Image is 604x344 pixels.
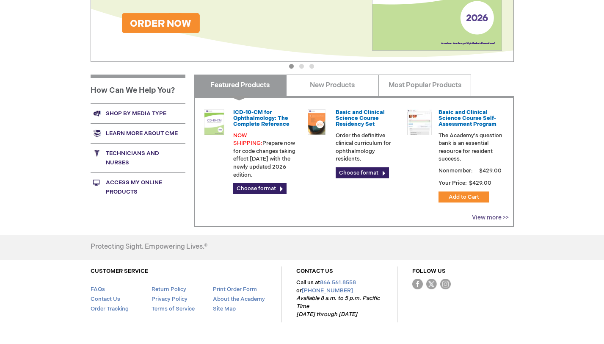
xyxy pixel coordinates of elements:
[449,194,479,200] span: Add to Cart
[91,75,185,103] h1: How Can We Help You?
[233,183,287,194] a: Choose format
[201,109,227,135] img: 0120008u_42.png
[299,64,304,69] button: 2 of 3
[439,166,473,176] strong: Nonmember:
[440,279,451,289] img: instagram
[91,123,185,143] a: Learn more about CME
[194,75,287,96] a: Featured Products
[91,296,120,302] a: Contact Us
[296,279,382,318] p: Call us at or
[407,109,432,135] img: bcscself_20.jpg
[426,279,437,289] img: Twitter
[336,109,385,128] a: Basic and Clinical Science Course Residency Set
[378,75,471,96] a: Most Popular Products
[152,305,195,312] a: Terms of Service
[296,268,333,275] a: CONTACT US
[478,167,503,174] span: $429.00
[152,286,186,293] a: Return Policy
[91,103,185,123] a: Shop by media type
[439,191,489,203] button: Add to Cart
[439,132,503,163] p: The Academy's question bank is an essential resource for resident success.
[289,64,294,69] button: 1 of 3
[286,75,379,96] a: New Products
[233,132,262,147] font: NOW SHIPPING:
[302,287,353,294] a: [PHONE_NUMBER]
[412,268,446,275] a: FOLLOW US
[213,305,236,312] a: Site Map
[468,180,493,186] span: $429.00
[233,109,290,128] a: ICD-10-CM for Ophthalmology: The Complete Reference
[472,214,509,221] a: View more >>
[320,279,356,286] a: 866.561.8558
[91,172,185,202] a: Access My Online Products
[296,295,380,317] em: Available 8 a.m. to 5 p.m. Pacific Time [DATE] through [DATE]
[91,286,105,293] a: FAQs
[152,296,188,302] a: Privacy Policy
[309,64,314,69] button: 3 of 3
[91,143,185,172] a: Technicians and nurses
[213,286,257,293] a: Print Order Form
[91,305,129,312] a: Order Tracking
[213,296,265,302] a: About the Academy
[439,109,496,128] a: Basic and Clinical Science Course Self-Assessment Program
[233,132,298,179] p: Prepare now for code changes taking effect [DATE] with the newly updated 2026 edition.
[336,132,400,163] p: Order the definitive clinical curriculum for ophthalmology residents.
[91,268,148,275] a: CUSTOMER SERVICE
[412,279,423,289] img: Facebook
[304,109,329,135] img: 02850963u_47.png
[336,167,389,178] a: Choose format
[439,180,467,186] strong: Your Price:
[91,243,207,251] h4: Protecting Sight. Empowering Lives.®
